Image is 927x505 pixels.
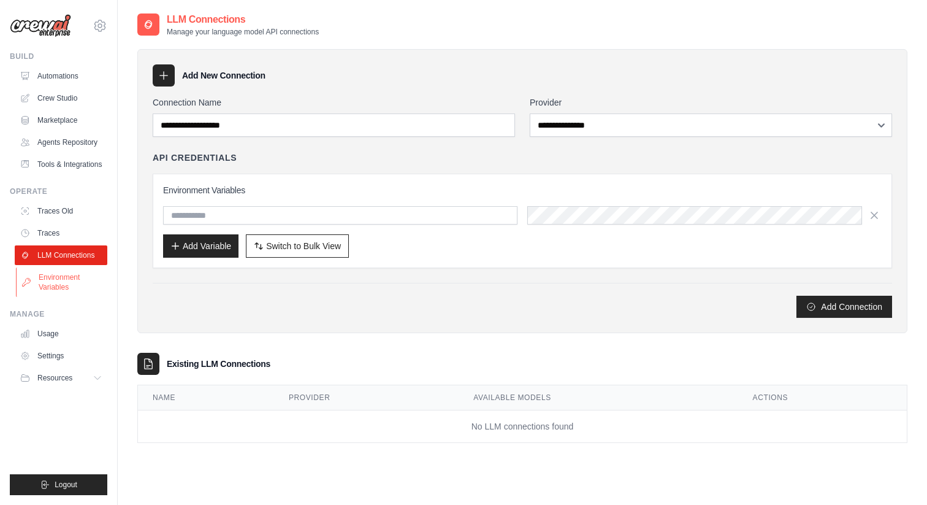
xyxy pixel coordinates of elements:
[15,368,107,388] button: Resources
[15,245,107,265] a: LLM Connections
[796,296,892,318] button: Add Connection
[15,223,107,243] a: Traces
[37,373,72,383] span: Resources
[10,14,71,37] img: Logo
[15,110,107,130] a: Marketplace
[10,187,107,196] div: Operate
[15,155,107,174] a: Tools & Integrations
[163,234,238,258] button: Add Variable
[15,133,107,152] a: Agents Repository
[266,240,341,252] span: Switch to Bulk View
[530,96,892,109] label: Provider
[55,480,77,490] span: Logout
[10,474,107,495] button: Logout
[246,234,349,258] button: Switch to Bulk View
[274,385,459,411] th: Provider
[10,52,107,61] div: Build
[15,66,107,86] a: Automations
[15,201,107,221] a: Traces Old
[153,96,515,109] label: Connection Name
[182,69,265,82] h3: Add New Connection
[10,309,107,319] div: Manage
[138,411,907,443] td: No LLM connections found
[167,27,319,37] p: Manage your language model API connections
[167,12,319,27] h2: LLM Connections
[167,358,270,370] h3: Existing LLM Connections
[738,385,907,411] th: Actions
[138,385,274,411] th: Name
[163,184,882,196] h3: Environment Variables
[15,324,107,344] a: Usage
[16,268,109,297] a: Environment Variables
[459,385,738,411] th: Available Models
[15,88,107,108] a: Crew Studio
[15,346,107,366] a: Settings
[153,152,237,164] h4: API Credentials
